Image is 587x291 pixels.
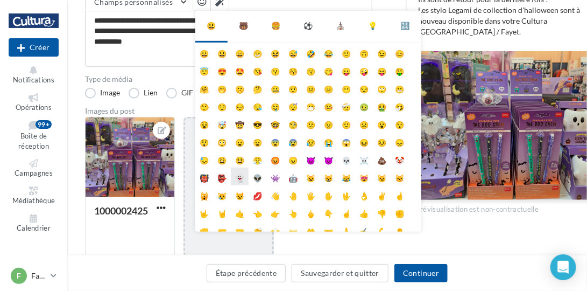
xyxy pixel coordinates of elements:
[373,203,391,221] li: 👎
[302,114,320,132] li: 😕
[31,271,46,281] p: Fayet
[207,19,216,32] div: 😃
[195,79,213,96] li: 🤗
[266,203,284,221] li: 👉
[249,185,266,203] li: 💋
[320,114,337,132] li: 😟
[391,221,408,239] li: 👂
[391,203,408,221] li: ✊
[17,224,51,232] span: Calendrier
[284,43,302,61] li: 😅
[373,150,391,168] li: 💩
[355,203,373,221] li: 👍
[213,168,231,185] li: 👺
[85,75,372,83] label: Type de média
[266,221,284,239] li: 🙌
[249,150,266,168] li: 😤
[231,61,249,79] li: 🤩
[391,185,408,203] li: 🤞
[302,61,320,79] li: 😙
[401,19,410,32] div: 🔣
[129,88,158,99] label: Lien
[355,114,373,132] li: ☹️
[12,196,55,205] span: Médiathèque
[337,114,355,132] li: 🙁
[249,61,266,79] li: 😘
[9,184,59,207] a: Médiathèque
[284,150,302,168] li: 😠
[284,61,302,79] li: 😚
[337,150,355,168] li: 💀
[166,88,193,99] label: GIF
[249,221,266,239] li: 👏
[9,38,59,57] div: Nouvelle campagne
[391,79,408,96] li: 😬
[355,132,373,150] li: 😖
[266,79,284,96] li: 🤐
[249,79,266,96] li: 🤔
[337,61,355,79] li: 😛
[231,132,249,150] li: 😦
[320,79,337,96] li: 😑
[302,150,320,168] li: 😈
[249,132,266,150] li: 😧
[391,114,408,132] li: 😯
[355,79,373,96] li: 😒
[320,168,337,185] li: 😸
[373,61,391,79] li: 😝
[85,107,372,115] div: Images du post
[337,132,355,150] li: 😱
[284,132,302,150] li: 😰
[266,185,284,203] li: 👋
[355,61,373,79] li: 🤪
[337,203,355,221] li: ☝
[373,79,391,96] li: 🙄
[9,64,59,87] button: Notifications
[284,185,302,203] li: 🤚
[373,168,391,185] li: 😼
[284,79,302,96] li: 🤨
[337,79,355,96] li: 😶
[231,79,249,96] li: 🤫
[284,114,302,132] li: 🧐
[266,43,284,61] li: 😆
[391,96,408,114] li: 🤧
[337,96,355,114] li: 🤕
[302,79,320,96] li: 😐
[239,19,249,32] div: 🐻
[213,61,231,79] li: 😍
[284,203,302,221] li: 👆
[85,88,120,99] label: Image
[304,19,313,32] div: ⚽
[391,168,408,185] li: 😽
[15,169,53,178] span: Campagnes
[213,79,231,96] li: 🤭
[266,150,284,168] li: 😡
[284,221,302,239] li: 👐
[373,43,391,61] li: 😉
[231,203,249,221] li: 🤙
[355,96,373,114] li: 🤢
[249,114,266,132] li: 😎
[373,185,391,203] li: ✌
[355,150,373,168] li: ☠️
[373,132,391,150] li: 😣
[266,96,284,114] li: 🤤
[13,75,54,84] span: Notifications
[337,168,355,185] li: 😹
[320,132,337,150] li: 😭
[272,19,281,32] div: 🍔
[266,168,284,185] li: 👾
[302,168,320,185] li: 😺
[9,91,59,114] a: Opérations
[213,185,231,203] li: 😿
[231,43,249,61] li: 😄
[320,43,337,61] li: 😂
[391,150,408,168] li: 🤡
[369,19,378,32] div: 💡
[391,61,408,79] li: 🤑
[373,114,391,132] li: 😮
[213,221,231,239] li: 🤛
[355,43,373,61] li: 🙃
[249,168,266,185] li: 👽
